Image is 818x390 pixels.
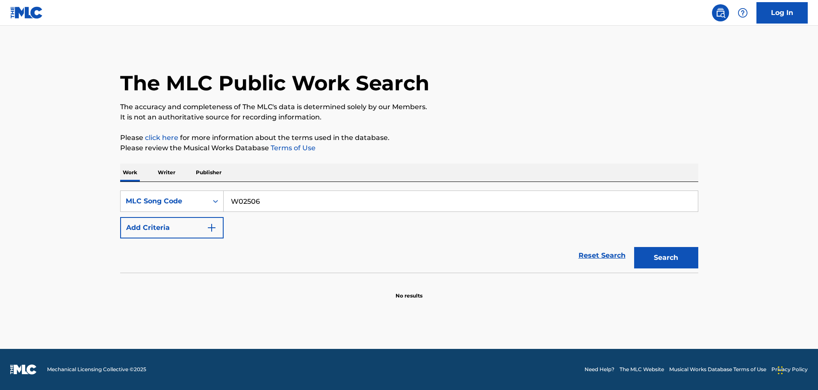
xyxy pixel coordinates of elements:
[120,112,698,122] p: It is not an authoritative source for recording information.
[775,349,818,390] iframe: Chat Widget
[574,246,630,265] a: Reset Search
[620,366,664,373] a: The MLC Website
[10,6,43,19] img: MLC Logo
[778,357,783,383] div: Drag
[155,164,178,182] p: Writer
[634,247,698,268] button: Search
[145,134,178,142] a: click here
[771,366,808,373] a: Privacy Policy
[120,143,698,153] p: Please review the Musical Works Database
[120,191,698,273] form: Search Form
[269,144,316,152] a: Terms of Use
[10,364,37,375] img: logo
[120,164,140,182] p: Work
[756,2,808,24] a: Log In
[47,366,146,373] span: Mechanical Licensing Collective © 2025
[585,366,614,373] a: Need Help?
[193,164,224,182] p: Publisher
[712,4,729,21] a: Public Search
[396,282,422,300] p: No results
[734,4,751,21] div: Help
[120,217,224,238] button: Add Criteria
[120,70,429,96] h1: The MLC Public Work Search
[715,8,726,18] img: search
[120,102,698,112] p: The accuracy and completeness of The MLC's data is determined solely by our Members.
[207,223,217,233] img: 9d2ae6d4665cec9f34b9.svg
[126,196,203,206] div: MLC Song Code
[120,133,698,143] p: Please for more information about the terms used in the database.
[669,366,766,373] a: Musical Works Database Terms of Use
[738,8,748,18] img: help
